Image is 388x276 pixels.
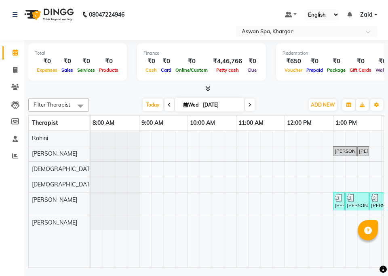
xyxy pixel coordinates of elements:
img: logo [21,3,76,26]
div: ₹0 [304,57,325,66]
div: ₹0 [59,57,75,66]
div: ₹0 [245,57,259,66]
div: ₹0 [325,57,348,66]
div: [PERSON_NAME]-502, TK02, 01:15 PM-01:45 PM, Wax Upper Lips/Lower Lips/Chin/Eyebrow/nose [346,194,368,209]
span: Voucher [283,67,304,73]
span: [DEMOGRAPHIC_DATA] Waiting [32,165,117,173]
div: [PERSON_NAME], TK01, 01:30 PM-01:40 PM, Eyebrow [358,148,368,155]
span: Online/Custom [173,67,210,73]
span: [PERSON_NAME] [32,196,77,203]
div: ₹0 [348,57,373,66]
a: 10:00 AM [188,117,217,129]
span: Rohini [32,135,48,142]
span: Products [97,67,120,73]
span: ADD NEW [311,102,335,108]
span: Wed [181,102,200,108]
a: 11:00 AM [236,117,266,129]
span: [PERSON_NAME] [32,219,77,226]
div: Total [35,50,120,57]
span: Card [159,67,173,73]
div: Finance [143,50,259,57]
div: [PERSON_NAME], TK01, 01:00 PM-01:30 PM, Women Haircut One length [334,148,356,155]
span: [DEMOGRAPHIC_DATA] Waiting [32,181,117,188]
div: ₹0 [97,57,120,66]
span: Due [246,67,259,73]
button: ADD NEW [309,99,337,111]
span: Services [75,67,97,73]
span: Sales [59,67,75,73]
div: [PERSON_NAME]-502, TK02, 01:00 PM-01:10 PM, Eyebrow [334,194,344,209]
a: 8:00 AM [91,117,116,129]
div: ₹0 [159,57,173,66]
div: ₹0 [173,57,210,66]
a: 12:00 PM [285,117,314,129]
div: ₹0 [75,57,97,66]
div: ₹0 [35,57,59,66]
b: 08047224946 [89,3,124,26]
span: [PERSON_NAME] [32,150,77,157]
span: Prepaid [304,67,325,73]
a: 1:00 PM [333,117,359,129]
span: Today [143,98,163,111]
span: Zaid [360,11,373,19]
span: Petty cash [214,67,241,73]
div: ₹4,46,766 [210,57,245,66]
input: 2025-09-03 [200,99,241,111]
span: Gift Cards [348,67,373,73]
span: Package [325,67,348,73]
iframe: chat widget [354,244,380,268]
span: Filter Therapist [34,101,70,108]
span: Cash [143,67,159,73]
span: Therapist [32,119,58,126]
div: ₹0 [143,57,159,66]
a: 9:00 AM [139,117,165,129]
div: ₹650 [283,57,304,66]
span: Expenses [35,67,59,73]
